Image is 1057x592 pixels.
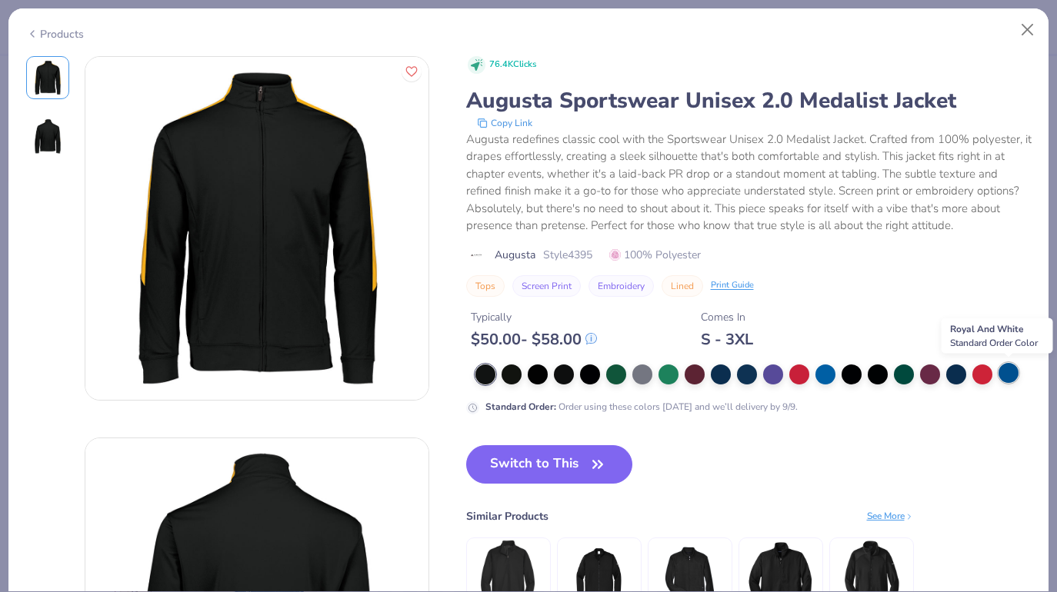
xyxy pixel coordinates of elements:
[471,309,597,325] div: Typically
[85,57,428,400] img: Front
[402,62,422,81] button: Like
[589,275,654,297] button: Embroidery
[512,275,581,297] button: Screen Print
[485,401,556,413] strong: Standard Order :
[867,509,914,523] div: See More
[1013,15,1042,45] button: Close
[472,115,537,131] button: copy to clipboard
[701,330,753,349] div: S - 3XL
[466,275,505,297] button: Tops
[609,247,701,263] span: 100% Polyester
[489,58,536,72] span: 76.4K Clicks
[29,118,66,155] img: Back
[701,309,753,325] div: Comes In
[466,508,549,524] div: Similar Products
[485,400,798,414] div: Order using these colors [DATE] and we’ll delivery by 9/9.
[466,249,487,261] img: brand logo
[466,131,1032,234] div: Augusta redefines classic cool with the Sportswear Unisex 2.0 Medalist Jacket. Crafted from 100% ...
[471,330,597,349] div: $ 50.00 - $ 58.00
[543,247,592,263] span: Style 4395
[950,337,1038,349] span: Standard Order Color
[26,26,84,42] div: Products
[495,247,535,263] span: Augusta
[466,445,633,484] button: Switch to This
[662,275,703,297] button: Lined
[942,318,1053,354] div: Royal And White
[466,86,1032,115] div: Augusta Sportswear Unisex 2.0 Medalist Jacket
[29,59,66,96] img: Front
[711,279,754,292] div: Print Guide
